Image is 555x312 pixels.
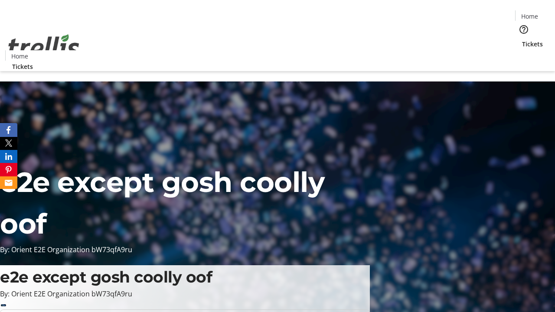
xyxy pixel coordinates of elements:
[522,39,543,49] span: Tickets
[516,12,543,21] a: Home
[12,62,33,71] span: Tickets
[515,39,550,49] a: Tickets
[11,52,28,61] span: Home
[5,62,40,71] a: Tickets
[515,21,532,38] button: Help
[5,25,82,68] img: Orient E2E Organization bW73qfA9ru's Logo
[521,12,538,21] span: Home
[515,49,532,66] button: Cart
[6,52,33,61] a: Home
